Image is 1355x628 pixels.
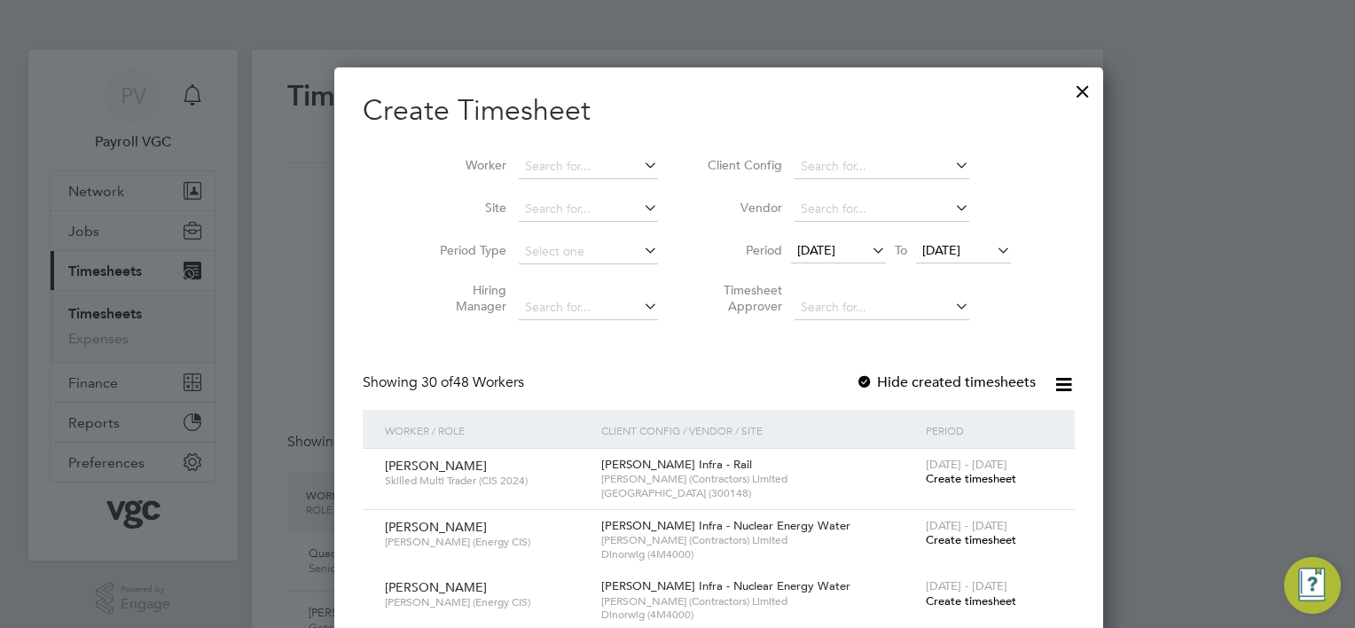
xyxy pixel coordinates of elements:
input: Search for... [795,197,969,222]
label: Timesheet Approver [702,282,782,314]
span: [PERSON_NAME] (Contractors) Limited [601,472,917,486]
div: Period [921,410,1057,451]
span: [PERSON_NAME] [385,579,487,595]
label: Vendor [702,200,782,216]
button: Engage Resource Center [1284,557,1341,614]
label: Site [427,200,506,216]
span: [DATE] - [DATE] [926,578,1007,593]
span: [DATE] [922,242,960,258]
input: Select one [519,239,658,264]
label: Period Type [427,242,506,258]
span: [PERSON_NAME] (Contractors) Limited [601,533,917,547]
label: Period [702,242,782,258]
input: Search for... [795,295,969,320]
h2: Create Timesheet [363,92,1075,130]
span: [PERSON_NAME] Infra - Nuclear Energy Water [601,578,850,593]
span: Create timesheet [926,532,1016,547]
label: Hiring Manager [427,282,506,314]
span: [DATE] - [DATE] [926,457,1007,472]
div: Showing [363,373,528,392]
label: Worker [427,157,506,173]
span: Dinorwig (4M4000) [601,547,917,561]
span: [GEOGRAPHIC_DATA] (300148) [601,486,917,500]
span: Create timesheet [926,471,1016,486]
span: 30 of [421,373,453,391]
span: 48 Workers [421,373,524,391]
span: To [889,239,912,262]
span: [PERSON_NAME] Infra - Nuclear Energy Water [601,518,850,533]
input: Search for... [519,295,658,320]
span: [PERSON_NAME] (Energy CIS) [385,595,588,609]
span: [DATE] - [DATE] [926,518,1007,533]
label: Hide created timesheets [856,373,1036,391]
span: Skilled Multi Trader (CIS 2024) [385,474,588,488]
input: Search for... [795,154,969,179]
span: Dinorwig (4M4000) [601,608,917,622]
span: [DATE] [797,242,835,258]
div: Client Config / Vendor / Site [597,410,921,451]
span: [PERSON_NAME] (Contractors) Limited [601,594,917,608]
span: [PERSON_NAME] [385,458,487,474]
input: Search for... [519,197,658,222]
span: [PERSON_NAME] (Energy CIS) [385,535,588,549]
label: Client Config [702,157,782,173]
input: Search for... [519,154,658,179]
div: Worker / Role [380,410,597,451]
span: [PERSON_NAME] [385,519,487,535]
span: [PERSON_NAME] Infra - Rail [601,457,752,472]
span: Create timesheet [926,593,1016,608]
